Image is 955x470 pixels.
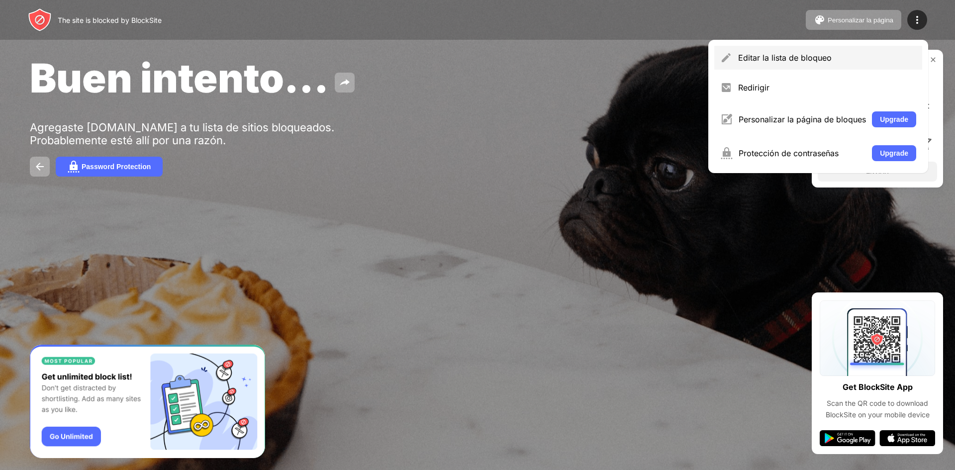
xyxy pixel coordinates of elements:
[739,114,866,124] div: Personalizar la página de bloques
[738,83,916,93] div: Redirigir
[68,161,80,173] img: password.svg
[872,145,916,161] button: Upgrade
[739,148,866,158] div: Protección de contraseñas
[30,54,329,102] span: Buen intento...
[720,113,733,125] img: menu-customize.svg
[872,111,916,127] button: Upgrade
[820,398,935,420] div: Scan the QR code to download BlockSite on your mobile device
[879,430,935,446] img: app-store.svg
[911,14,923,26] img: menu-icon.svg
[56,157,163,177] button: Password Protection
[828,16,893,24] div: Personalizar la página
[720,82,732,94] img: menu-redirect.svg
[82,163,151,171] div: Password Protection
[58,16,162,24] div: The site is blocked by BlockSite
[28,8,52,32] img: header-logo.svg
[720,147,733,159] img: menu-password.svg
[929,56,937,64] img: rate-us-close.svg
[30,345,265,459] iframe: Banner
[843,380,913,394] div: Get BlockSite App
[30,121,337,147] div: Agregaste [DOMAIN_NAME] a tu lista de sitios bloqueados. Probablemente esté allí por una razón.
[34,161,46,173] img: back.svg
[738,53,916,63] div: Editar la lista de bloqueo
[720,52,732,64] img: menu-pencil.svg
[806,10,901,30] button: Personalizar la página
[820,430,875,446] img: google-play.svg
[339,77,351,89] img: share.svg
[820,300,935,376] img: qrcode.svg
[814,14,826,26] img: pallet.svg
